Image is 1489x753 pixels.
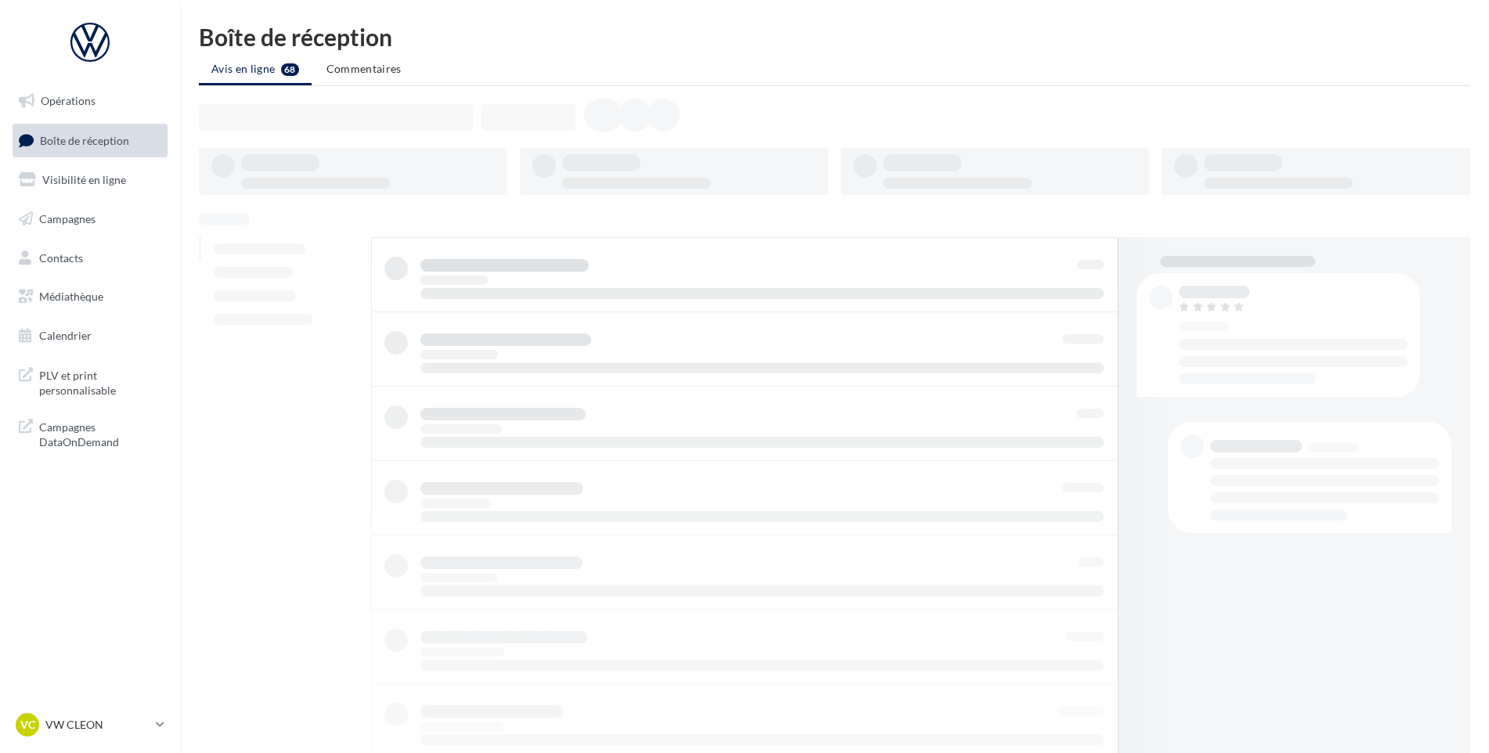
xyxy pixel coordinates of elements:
a: Visibilité en ligne [9,164,171,196]
a: Médiathèque [9,280,171,313]
span: Commentaires [326,62,402,75]
a: Campagnes DataOnDemand [9,410,171,456]
span: Contacts [39,250,83,264]
span: Campagnes [39,212,96,225]
a: PLV et print personnalisable [9,358,171,405]
span: Médiathèque [39,290,103,303]
span: Visibilité en ligne [42,173,126,186]
a: Campagnes [9,203,171,236]
span: Campagnes DataOnDemand [39,416,161,450]
span: VC [20,717,35,733]
a: Opérations [9,85,171,117]
div: Boîte de réception [199,25,1470,49]
a: Calendrier [9,319,171,352]
span: Boîte de réception [40,133,129,146]
a: Boîte de réception [9,124,171,157]
a: Contacts [9,242,171,275]
a: VC VW CLEON [13,710,168,740]
p: VW CLEON [45,717,150,733]
span: Calendrier [39,329,92,342]
span: PLV et print personnalisable [39,365,161,398]
span: Opérations [41,94,96,107]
